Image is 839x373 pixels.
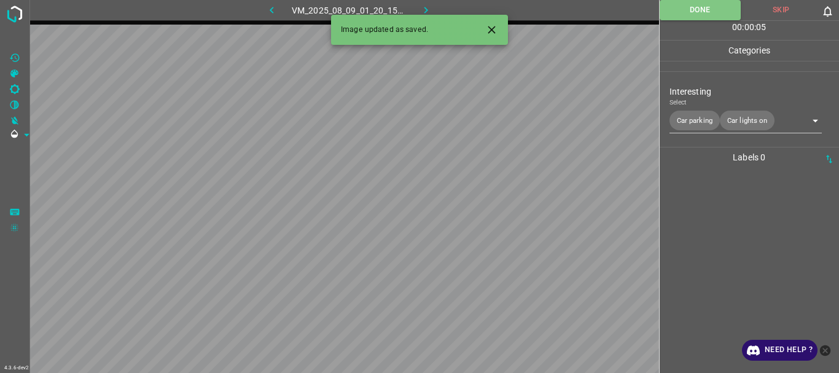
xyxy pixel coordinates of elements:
[663,147,836,168] p: Labels 0
[720,114,775,127] span: Car lights on
[742,340,818,361] a: Need Help ?
[744,21,754,34] p: 00
[292,3,407,20] h6: VM_2025_08_09_01_20_15_038_01.gif
[756,21,766,34] p: 05
[1,363,32,373] div: 4.3.6-dev2
[480,18,503,41] button: Close
[818,340,833,361] button: close-help
[669,114,720,127] span: Car parking
[669,108,822,133] div: Car parkingCar lights on
[4,3,26,25] img: logo
[732,21,766,40] div: : :
[669,98,687,107] label: Select
[732,21,742,34] p: 00
[341,25,428,36] span: Image updated as saved.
